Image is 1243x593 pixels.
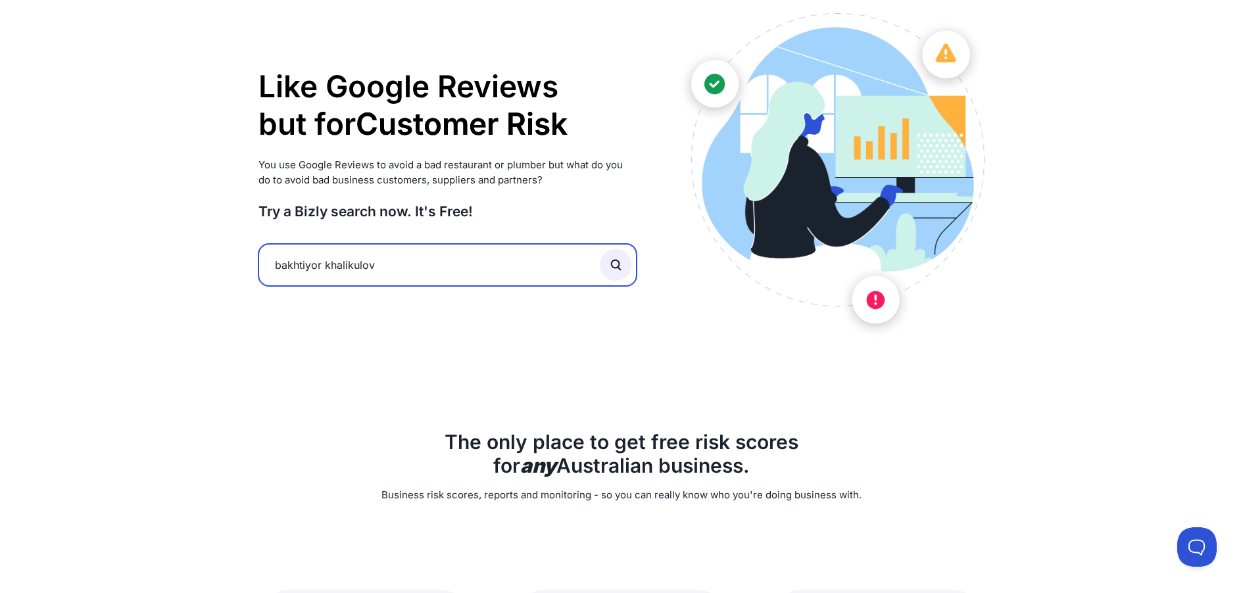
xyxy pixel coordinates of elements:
li: Customer Risk [356,105,568,143]
li: Supplier Risk [356,143,568,181]
input: Search by Name, ABN or ACN [258,244,637,286]
h1: Like Google Reviews but for [258,68,637,143]
p: Business risk scores, reports and monitoring - so you can really know who you're doing business w... [258,488,985,503]
h3: Try a Bizly search now. It's Free! [258,202,637,220]
iframe: Toggle Customer Support [1177,527,1217,567]
b: any [520,454,556,477]
p: You use Google Reviews to avoid a bad restaurant or plumber but what do you do to avoid bad busin... [258,158,637,187]
h2: The only place to get free risk scores for Australian business. [258,430,985,477]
